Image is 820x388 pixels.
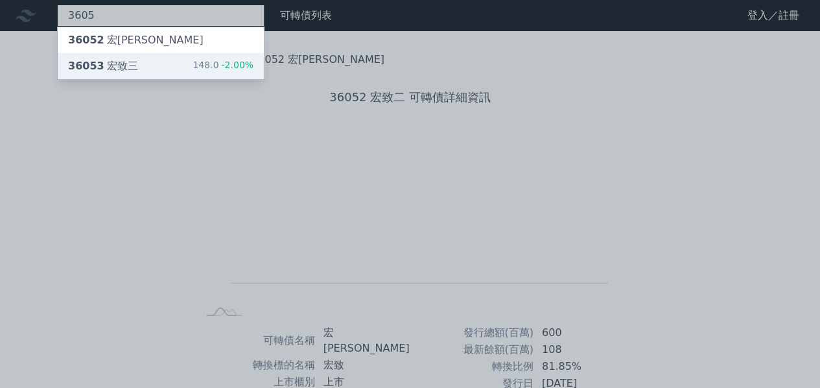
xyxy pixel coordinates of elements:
[58,53,264,79] a: 36053宏致三 148.0-2.00%
[68,60,104,72] span: 36053
[68,32,204,48] div: 宏[PERSON_NAME]
[68,34,104,46] span: 36052
[58,27,264,53] a: 36052宏[PERSON_NAME]
[68,58,138,74] div: 宏致三
[193,58,253,74] div: 148.0
[218,60,253,70] span: -2.00%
